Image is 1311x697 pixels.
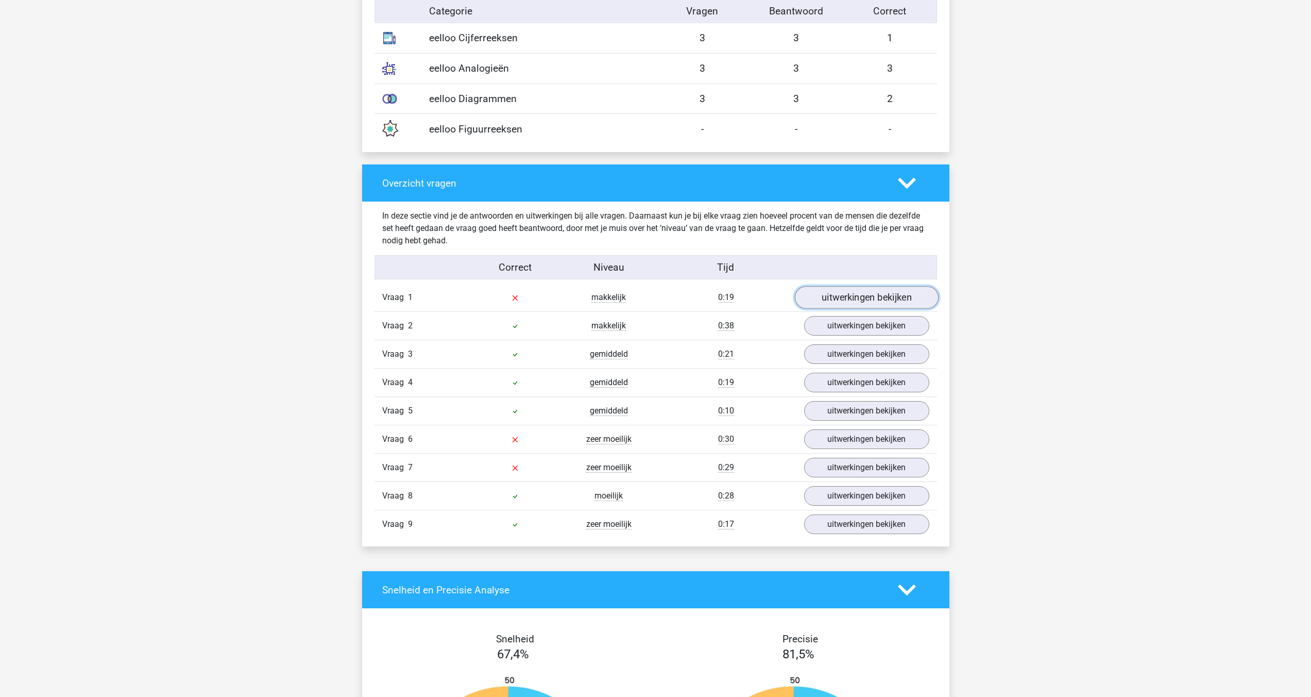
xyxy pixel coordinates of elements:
div: eelloo Analogieën [421,61,656,76]
span: 0:28 [718,491,734,501]
div: 3 [843,61,937,76]
a: uitwerkingen bekijken [804,344,929,364]
div: Niveau [562,260,656,275]
span: 7 [408,462,413,472]
span: 0:10 [718,406,734,416]
div: In deze sectie vind je de antwoorden en uitwerkingen bij alle vragen. Daarnaast kun je bij elke v... [374,210,937,247]
span: 6 [408,434,413,444]
div: 3 [656,30,750,45]
span: makkelijk [591,321,626,331]
span: 81,5% [782,647,814,661]
img: venn_diagrams.7c7bf626473a.svg [377,86,402,112]
div: 3 [750,61,843,76]
span: Vraag [382,376,408,389]
div: Tijd [655,260,796,275]
div: Correct [468,260,562,275]
span: Vraag [382,291,408,304]
span: makkelijk [591,292,626,303]
span: Vraag [382,348,408,360]
span: 0:21 [718,349,734,359]
img: analogies.7686177dca09.svg [377,56,402,81]
div: 3 [750,30,843,45]
span: 0:19 [718,377,734,388]
h4: Snelheid [382,633,648,645]
a: uitwerkingen bekijken [804,515,929,534]
span: 0:38 [718,321,734,331]
span: 9 [408,519,413,529]
span: 67,4% [497,647,529,661]
span: zeer moeilijk [586,519,632,529]
div: 2 [843,91,937,106]
div: - [843,122,937,137]
div: 3 [750,91,843,106]
a: uitwerkingen bekijken [804,316,929,336]
span: zeer moeilijk [586,462,632,473]
span: 5 [408,406,413,416]
span: gemiddeld [590,406,628,416]
span: Vraag [382,490,408,502]
a: uitwerkingen bekijken [794,286,938,309]
h4: Overzicht vragen [382,177,882,189]
div: 1 [843,30,937,45]
a: uitwerkingen bekijken [804,373,929,392]
span: 8 [408,491,413,501]
div: - [656,122,750,137]
span: 0:30 [718,434,734,444]
span: Vraag [382,405,408,417]
span: Vraag [382,320,408,332]
div: 3 [656,61,750,76]
div: eelloo Figuurreeksen [421,122,656,137]
span: Vraag [382,461,408,474]
span: 3 [408,349,413,359]
span: moeilijk [594,491,623,501]
div: Beantwoord [749,4,843,19]
a: uitwerkingen bekijken [804,458,929,477]
span: Vraag [382,433,408,445]
span: zeer moeilijk [586,434,632,444]
h4: Precisie [668,633,933,645]
span: 2 [408,321,413,330]
div: eelloo Diagrammen [421,91,656,106]
a: uitwerkingen bekijken [804,486,929,506]
h4: Snelheid en Precisie Analyse [382,584,882,596]
div: Vragen [656,4,750,19]
a: uitwerkingen bekijken [804,401,929,421]
span: 4 [408,377,413,387]
div: Correct [843,4,937,19]
img: number_sequences.393b09ea44bb.svg [377,25,402,51]
span: 0:29 [718,462,734,473]
span: Vraag [382,518,408,530]
div: Categorie [421,4,655,19]
span: gemiddeld [590,349,628,359]
div: 3 [656,91,750,106]
img: figure_sequences.119d9c38ed9f.svg [377,116,402,142]
div: - [750,122,843,137]
span: gemiddeld [590,377,628,388]
div: eelloo Cijferreeksen [421,30,656,45]
a: uitwerkingen bekijken [804,429,929,449]
span: 1 [408,292,413,302]
span: 0:19 [718,292,734,303]
span: 0:17 [718,519,734,529]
